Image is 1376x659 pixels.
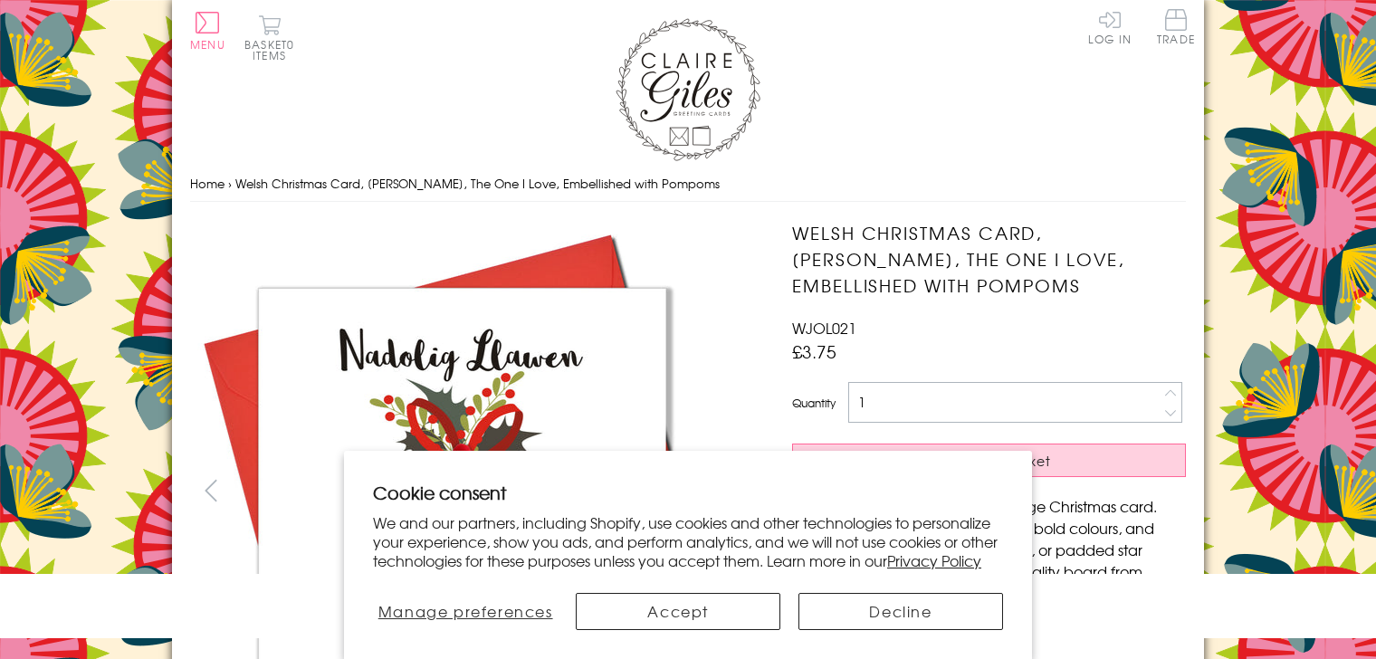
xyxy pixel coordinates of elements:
[887,549,981,571] a: Privacy Policy
[190,175,225,192] a: Home
[373,513,1003,569] p: We and our partners, including Shopify, use cookies and other technologies to personalize your ex...
[228,175,232,192] span: ›
[792,317,856,339] span: WJOL021
[798,593,1003,630] button: Decline
[190,12,225,50] button: Menu
[373,480,1003,505] h2: Cookie consent
[792,220,1186,298] h1: Welsh Christmas Card, [PERSON_NAME], The One I Love, Embellished with Pompoms
[378,600,553,622] span: Manage preferences
[244,14,294,61] button: Basket0 items
[1088,9,1132,44] a: Log In
[190,166,1186,203] nav: breadcrumbs
[1157,9,1195,44] span: Trade
[616,18,760,161] img: Claire Giles Greetings Cards
[792,339,836,364] span: £3.75
[235,175,720,192] span: Welsh Christmas Card, [PERSON_NAME], The One I Love, Embellished with Pompoms
[792,395,836,411] label: Quantity
[792,444,1186,477] button: Add to Basket
[190,470,231,511] button: prev
[190,36,225,53] span: Menu
[576,593,780,630] button: Accept
[253,36,294,63] span: 0 items
[373,593,558,630] button: Manage preferences
[1157,9,1195,48] a: Trade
